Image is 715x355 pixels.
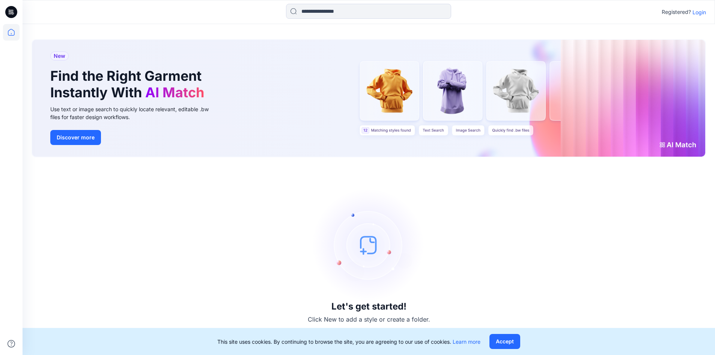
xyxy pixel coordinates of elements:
h3: Let's get started! [331,301,406,312]
img: empty-state-image.svg [313,189,425,301]
h1: Find the Right Garment Instantly With [50,68,208,100]
span: New [54,51,65,60]
p: Click New to add a style or create a folder. [308,315,430,324]
p: Login [692,8,706,16]
span: AI Match [145,84,204,101]
button: Accept [489,334,520,349]
button: Discover more [50,130,101,145]
p: Registered? [662,8,691,17]
div: Use text or image search to quickly locate relevant, editable .bw files for faster design workflows. [50,105,219,121]
a: Learn more [453,338,480,345]
p: This site uses cookies. By continuing to browse the site, you are agreeing to our use of cookies. [217,338,480,346]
